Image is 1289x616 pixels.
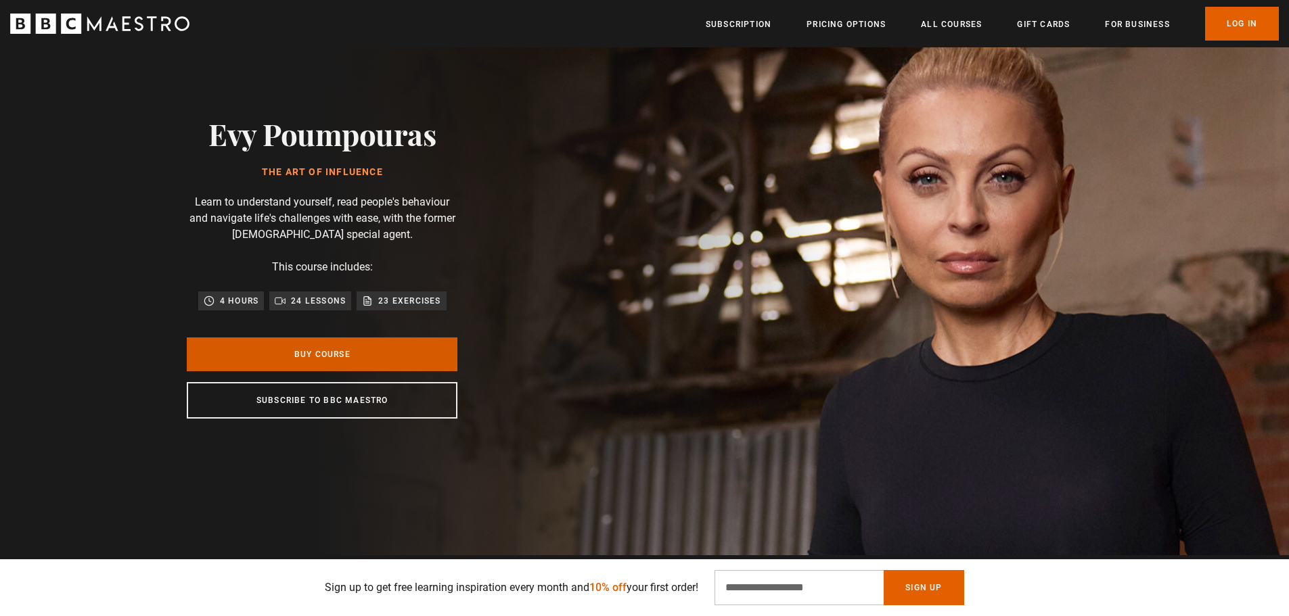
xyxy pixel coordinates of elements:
[706,7,1279,41] nav: Primary
[291,294,346,308] p: 24 lessons
[378,294,440,308] p: 23 exercises
[187,382,457,419] a: Subscribe to BBC Maestro
[1017,18,1070,31] a: Gift Cards
[10,14,189,34] svg: BBC Maestro
[807,18,886,31] a: Pricing Options
[706,18,771,31] a: Subscription
[1205,7,1279,41] a: Log In
[187,337,457,371] a: Buy Course
[325,579,698,596] p: Sign up to get free learning inspiration every month and your first order!
[272,259,373,275] p: This course includes:
[884,570,964,605] button: Sign Up
[208,116,436,151] h2: Evy Poumpouras
[589,581,627,594] span: 10% off
[921,18,982,31] a: All Courses
[1105,18,1169,31] a: For business
[187,194,457,243] p: Learn to understand yourself, read people's behaviour and navigate life's challenges with ease, w...
[220,294,258,308] p: 4 hours
[208,167,436,178] h1: The Art of Influence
